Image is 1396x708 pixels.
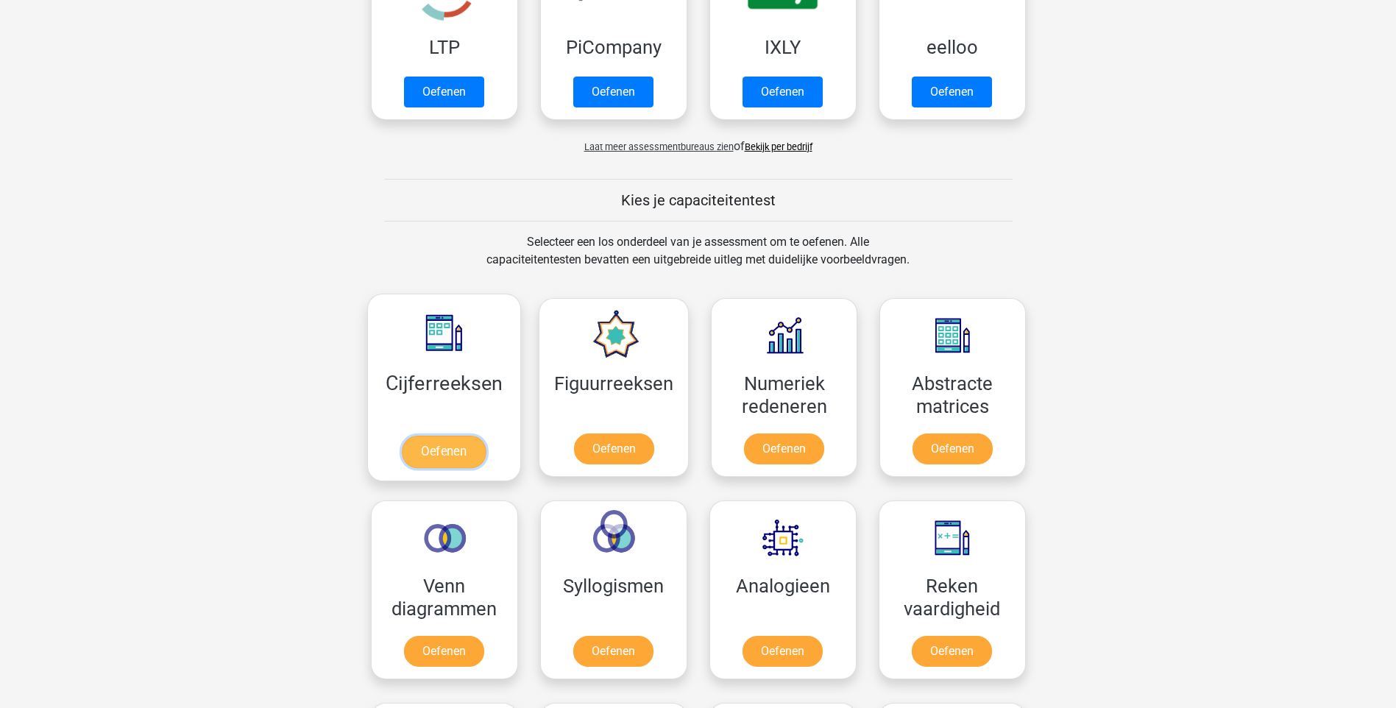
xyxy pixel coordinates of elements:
span: Laat meer assessmentbureaus zien [584,141,734,152]
a: Oefenen [573,636,653,667]
a: Oefenen [743,77,823,107]
div: of [360,126,1037,155]
a: Oefenen [404,636,484,667]
a: Oefenen [574,433,654,464]
h5: Kies je capaciteitentest [384,191,1013,209]
div: Selecteer een los onderdeel van je assessment om te oefenen. Alle capaciteitentesten bevatten een... [472,233,924,286]
a: Oefenen [912,77,992,107]
a: Oefenen [912,636,992,667]
a: Oefenen [573,77,653,107]
a: Bekijk per bedrijf [745,141,812,152]
a: Oefenen [402,436,486,468]
a: Oefenen [404,77,484,107]
a: Oefenen [744,433,824,464]
a: Oefenen [913,433,993,464]
a: Oefenen [743,636,823,667]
